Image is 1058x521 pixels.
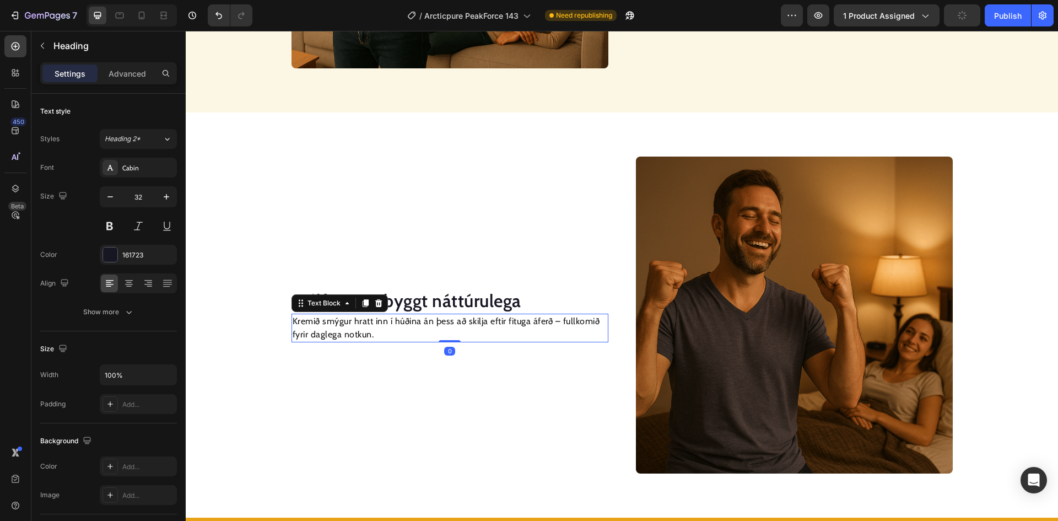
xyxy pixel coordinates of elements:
[122,400,174,410] div: Add...
[100,365,176,385] input: Auto
[8,202,26,211] div: Beta
[40,370,58,380] div: Width
[208,4,252,26] div: Undo/Redo
[450,126,767,443] img: gempages_569571451670103020-7b34768b-ddc2-44a1-8215-22e5dfe27e45.png
[53,39,172,52] p: Heading
[186,31,1058,521] iframe: Design area
[834,4,940,26] button: 1 product assigned
[83,307,134,318] div: Show more
[122,491,174,501] div: Add...
[40,461,57,471] div: Color
[40,250,57,260] div: Color
[40,276,71,291] div: Align
[40,490,60,500] div: Image
[258,316,269,325] div: 0
[122,163,174,173] div: Cabin
[40,106,71,116] div: Text style
[105,134,141,144] span: Heading 2*
[40,302,177,322] button: Show more
[419,10,422,22] span: /
[72,9,77,22] p: 7
[40,163,54,173] div: Font
[40,342,69,357] div: Size
[55,68,85,79] p: Settings
[40,189,69,204] div: Size
[556,10,612,20] span: Need republishing
[985,4,1031,26] button: Publish
[843,10,915,22] span: 1 product assigned
[10,117,26,126] div: 450
[994,10,1022,22] div: Publish
[1021,467,1047,493] div: Open Intercom Messenger
[40,399,66,409] div: Padding
[122,250,174,260] div: 161723
[40,434,94,449] div: Background
[424,10,519,22] span: Arcticpure PeakForce 143
[4,4,82,26] button: 7
[100,129,177,149] button: Heading 2*
[122,462,174,472] div: Add...
[40,134,60,144] div: Styles
[109,68,146,79] p: Advanced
